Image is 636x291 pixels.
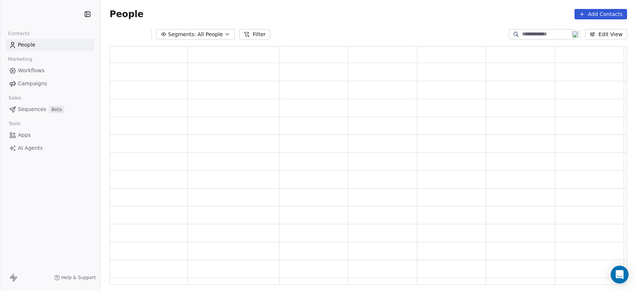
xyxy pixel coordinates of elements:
a: Help & Support [54,275,96,281]
span: Contacts [5,28,33,39]
button: Filter [239,29,270,39]
a: AI Agents [6,142,94,154]
span: All People [197,31,223,38]
span: Marketing [5,54,35,65]
a: Campaigns [6,78,94,90]
span: Segments: [168,31,196,38]
span: Workflows [18,67,45,75]
span: Sequences [18,105,46,113]
a: Workflows [6,64,94,77]
div: Open Intercom Messenger [611,266,629,284]
span: People [18,41,35,49]
span: AI Agents [18,144,43,152]
span: Beta [49,106,64,113]
button: Edit View [585,29,627,39]
span: Sales [5,92,25,104]
a: SequencesBeta [6,103,94,116]
a: Apps [6,129,94,141]
span: Apps [18,131,31,139]
button: Add Contacts [575,9,627,19]
span: Help & Support [61,275,96,281]
span: Campaigns [18,80,47,88]
span: People [110,9,143,20]
img: 19.png [572,31,579,38]
a: People [6,39,94,51]
span: Tools [5,118,23,129]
